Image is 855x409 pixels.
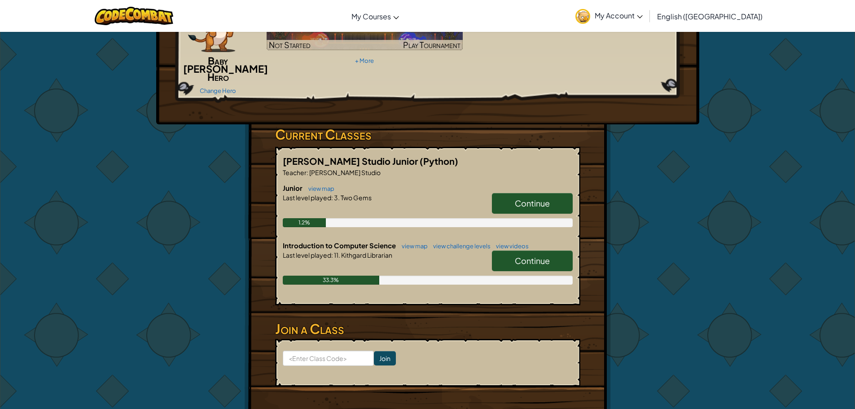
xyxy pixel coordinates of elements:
[267,16,463,50] img: Golden Goal
[283,241,397,250] span: Introduction to Computer Science
[657,12,763,21] span: English ([GEOGRAPHIC_DATA])
[653,4,767,28] a: English ([GEOGRAPHIC_DATA])
[283,155,420,167] span: [PERSON_NAME] Studio Junior
[347,4,403,28] a: My Courses
[200,87,236,94] a: Change Hero
[355,57,374,64] a: + More
[340,194,372,202] span: Two Gems
[283,251,331,259] span: Last level played
[183,54,268,83] span: Baby [PERSON_NAME] Hero
[308,168,381,176] span: [PERSON_NAME] Studio
[331,251,333,259] span: :
[429,242,491,250] a: view challenge levels
[571,2,647,30] a: My Account
[595,11,643,20] span: My Account
[575,9,590,24] img: avatar
[269,40,311,50] span: Not Started
[340,251,392,259] span: Kithgard Librarian
[283,168,307,176] span: Teacher
[275,124,580,145] h3: Current Classes
[351,12,391,21] span: My Courses
[403,40,460,50] span: Play Tournament
[491,242,529,250] a: view videos
[515,198,550,208] span: Continue
[333,251,340,259] span: 11.
[275,319,580,339] h3: Join a Class
[283,184,304,192] span: Junior
[283,194,331,202] span: Last level played
[283,276,379,285] div: 33.3%
[283,218,326,227] div: 1.2%
[304,185,334,192] a: view map
[267,16,463,50] a: Not StartedPlay Tournament
[283,351,374,366] input: <Enter Class Code>
[333,194,340,202] span: 3.
[420,155,458,167] span: (Python)
[307,168,308,176] span: :
[374,351,396,365] input: Join
[95,7,173,25] img: CodeCombat logo
[397,242,428,250] a: view map
[331,194,333,202] span: :
[515,255,550,266] span: Continue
